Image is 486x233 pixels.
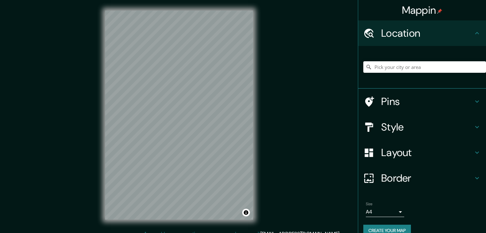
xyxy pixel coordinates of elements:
div: Pins [358,89,486,114]
h4: Layout [381,146,473,159]
div: Style [358,114,486,140]
img: pin-icon.png [437,9,442,14]
h4: Location [381,27,473,40]
div: Layout [358,140,486,165]
h4: Border [381,172,473,184]
button: Toggle attribution [242,209,250,216]
div: Border [358,165,486,191]
iframe: Help widget launcher [429,208,479,226]
h4: Mappin [402,4,443,17]
canvas: Map [105,11,253,220]
input: Pick your city or area [363,61,486,73]
div: A4 [366,207,404,217]
h4: Style [381,121,473,133]
h4: Pins [381,95,473,108]
label: Size [366,201,373,207]
div: Location [358,20,486,46]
